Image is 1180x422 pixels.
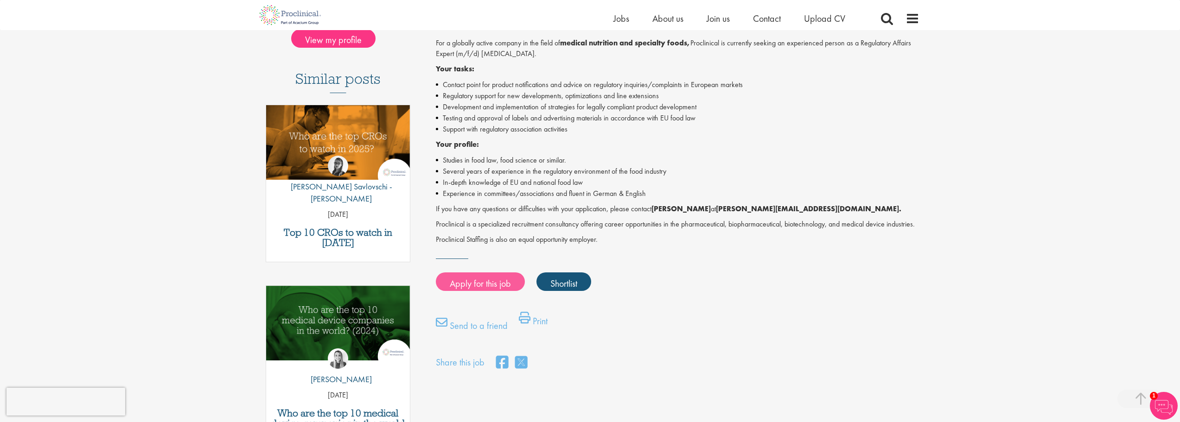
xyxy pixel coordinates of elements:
[443,155,566,165] font: Studies in food law, food science or similar.
[305,34,362,46] font: View my profile
[711,204,716,214] font: at
[443,177,583,187] font: In-depth knowledge of EU and national food law
[284,226,392,249] font: Top 10 CROs to watch in [DATE]
[436,316,508,335] a: Send to a friend
[1150,392,1178,420] img: Chatbot
[436,272,525,291] a: Apply for this job
[436,38,919,245] div: Job description
[613,13,629,25] a: Jobs
[533,315,548,327] font: Print
[436,356,485,368] font: Share this job
[436,204,651,214] font: If you have any questions or difficulties with your application, please contact
[443,80,743,89] font: Contact point for product notifications and advice on regulatory inquiries/complaints in European...
[291,31,385,43] a: View my profile
[266,286,410,368] a: Link to a post
[652,13,683,25] a: About us
[328,209,348,219] font: [DATE]
[443,113,695,123] font: Testing and approval of labels and advertising materials in accordance with EU food law
[6,388,125,416] iframe: reCAPTCHA
[291,181,392,204] font: [PERSON_NAME] Savlovschi - [PERSON_NAME]
[716,204,901,214] font: [PERSON_NAME][EMAIL_ADDRESS][DOMAIN_NAME].
[651,204,711,214] font: [PERSON_NAME]
[266,286,410,360] img: Top 10 Medical Device Companies 2024
[443,189,646,198] font: Experience in committees/associations and fluent in German & English
[295,69,381,88] font: Similar posts
[753,13,781,25] a: Contact
[443,124,568,134] font: Support with regulatory association activities
[550,277,577,289] font: Shortlist
[443,91,659,101] font: Regulatory support for new developments, optimizations and line extensions
[328,348,348,369] img: Hannah Burke
[707,13,730,25] a: Join us
[328,390,348,400] font: [DATE]
[436,219,915,229] font: Proclinical is a specialized recruitment consultancy offering career opportunities in the pharmac...
[515,353,527,373] a: share on twitter
[436,38,911,58] font: Proclinical is currently seeking an experienced person as a Regulatory Affairs Expert (m/f/d) [ME...
[266,105,410,180] img: Top 10 CROs 2025 | Proclinical
[271,227,406,248] a: Top 10 CROs to watch in [DATE]
[1152,392,1155,399] font: 1
[311,374,372,384] font: [PERSON_NAME]
[266,105,410,187] a: Link to a post
[450,319,508,331] font: Send to a friend
[536,272,591,291] a: Shortlist
[436,139,479,149] font: Your profile:
[443,102,696,112] font: Development and implementation of strategies for legally compliant product development
[443,166,666,176] font: Several years of experience in the regulatory environment of the food industry
[496,353,508,373] a: share on facebook
[304,348,372,390] a: Hannah Burke [PERSON_NAME]
[266,156,410,209] a: Theodora Savlovschi - Wicks [PERSON_NAME] Savlovschi - [PERSON_NAME]
[436,64,474,74] font: Your tasks:
[804,13,845,25] a: Upload CV
[436,234,598,244] font: Proclinical Staffing is also an equal opportunity employer.
[450,277,511,289] font: Apply for this job
[328,156,348,176] img: Theodora Savlovschi - Wicks
[436,38,560,48] font: For a globally active company in the field of
[560,38,690,48] font: medical nutrition and specialty foods,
